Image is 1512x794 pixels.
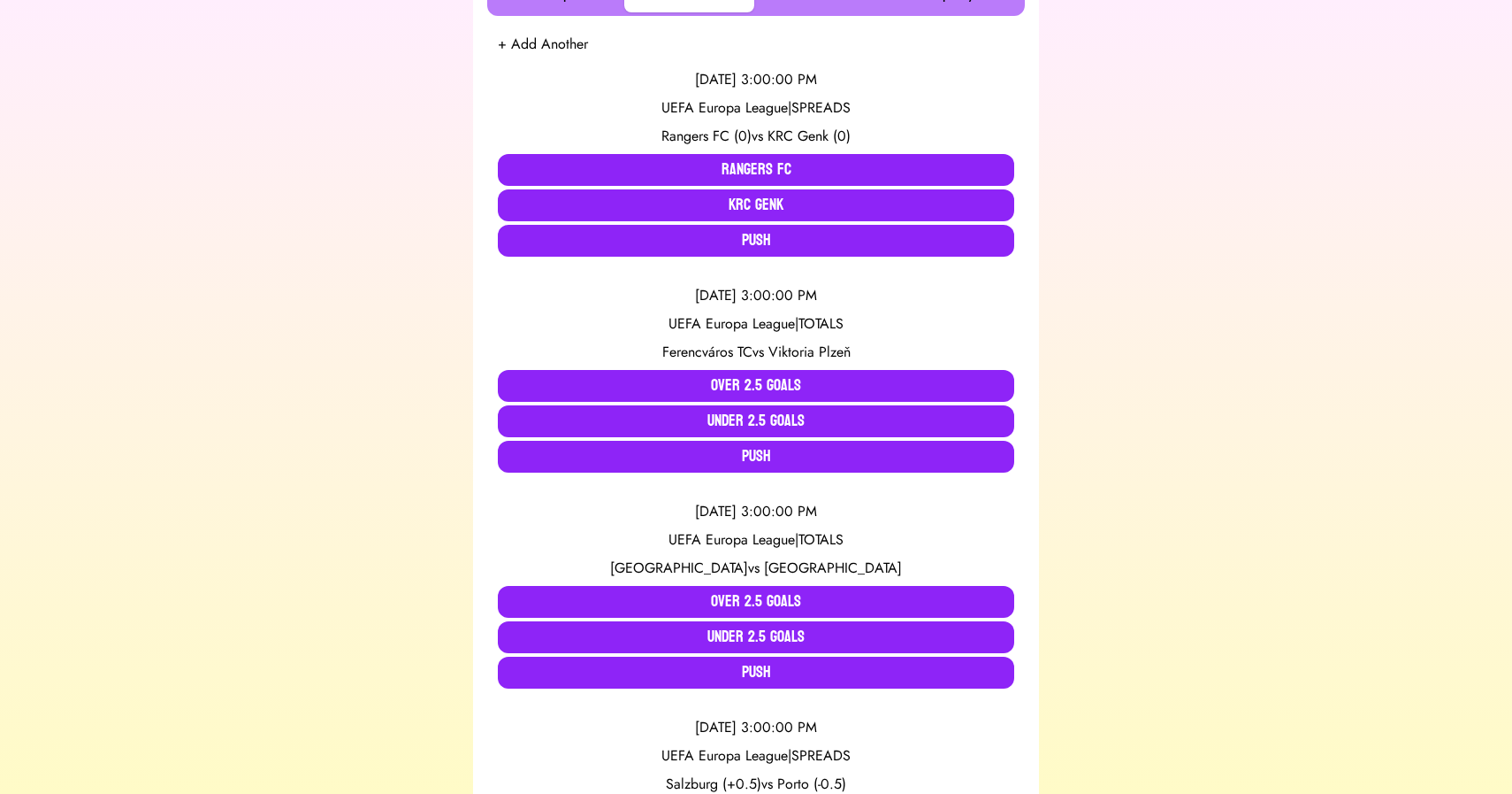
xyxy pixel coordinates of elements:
[498,189,1014,221] button: KRC Genk
[498,154,1014,186] button: Rangers FC
[498,717,1014,738] div: [DATE] 3:00:00 PM
[498,621,1014,653] button: Under 2.5 Goals
[498,97,1014,119] div: UEFA Europa League | SPREADS
[662,342,752,362] span: Ferencváros TC
[498,225,1014,257] button: Push
[661,126,752,146] span: Rangers FC (0)
[777,774,846,794] span: Porto (-0.5)
[498,313,1014,335] div: UEFA Europa League | TOTALS
[768,342,851,362] span: Viktoria Plzeň
[498,405,1014,437] button: Under 2.5 Goals
[767,126,851,146] span: KRC Genk (0)
[498,586,1014,618] button: Over 2.5 Goals
[666,774,761,794] span: Salzburg (+0.5)
[498,342,1014,363] div: vs
[764,558,902,578] span: [GEOGRAPHIC_DATA]
[610,558,748,578] span: [GEOGRAPHIC_DATA]
[498,529,1014,551] div: UEFA Europa League | TOTALS
[498,441,1014,473] button: Push
[498,285,1014,306] div: [DATE] 3:00:00 PM
[498,558,1014,579] div: vs
[498,34,588,55] button: + Add Another
[498,69,1014,90] div: [DATE] 3:00:00 PM
[498,745,1014,767] div: UEFA Europa League | SPREADS
[498,370,1014,402] button: Over 2.5 Goals
[498,126,1014,147] div: vs
[498,501,1014,522] div: [DATE] 3:00:00 PM
[498,657,1014,689] button: Push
